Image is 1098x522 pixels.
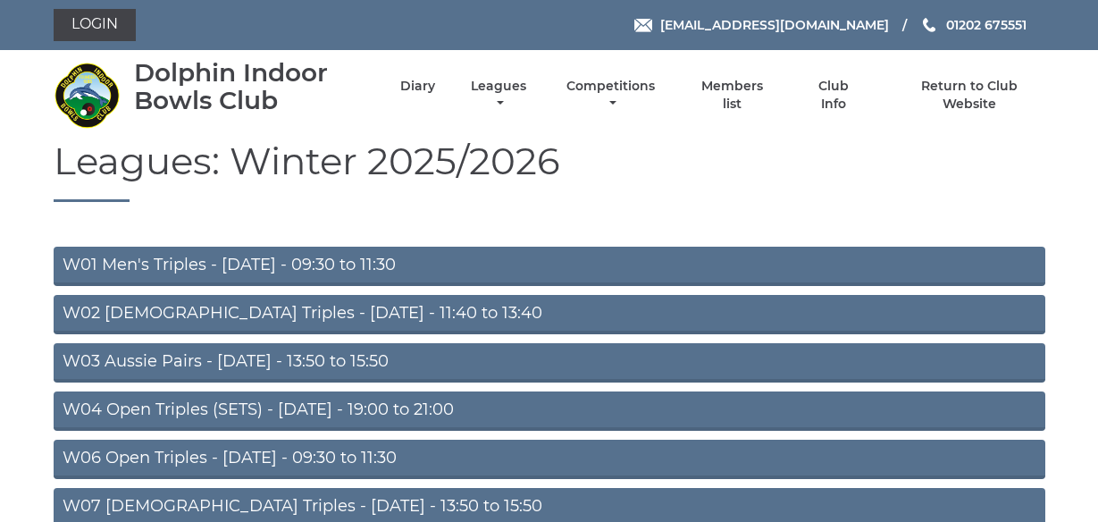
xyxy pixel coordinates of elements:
a: W03 Aussie Pairs - [DATE] - 13:50 to 15:50 [54,343,1045,383]
img: Email [634,19,652,32]
a: W06 Open Triples - [DATE] - 09:30 to 11:30 [54,440,1045,479]
a: Login [54,9,136,41]
a: Club Info [805,78,863,113]
a: Email [EMAIL_ADDRESS][DOMAIN_NAME] [634,15,889,35]
span: [EMAIL_ADDRESS][DOMAIN_NAME] [660,17,889,33]
span: 01202 675551 [946,17,1027,33]
a: Return to Club Website [893,78,1044,113]
a: W01 Men's Triples - [DATE] - 09:30 to 11:30 [54,247,1045,286]
img: Phone us [923,18,935,32]
div: Dolphin Indoor Bowls Club [134,59,369,114]
a: Phone us 01202 675551 [920,15,1027,35]
img: Dolphin Indoor Bowls Club [54,62,121,129]
a: Diary [400,78,435,95]
a: Competitions [563,78,660,113]
a: W02 [DEMOGRAPHIC_DATA] Triples - [DATE] - 11:40 to 13:40 [54,295,1045,334]
a: W04 Open Triples (SETS) - [DATE] - 19:00 to 21:00 [54,391,1045,431]
a: Leagues [466,78,531,113]
h1: Leagues: Winter 2025/2026 [54,140,1045,202]
a: Members list [691,78,773,113]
